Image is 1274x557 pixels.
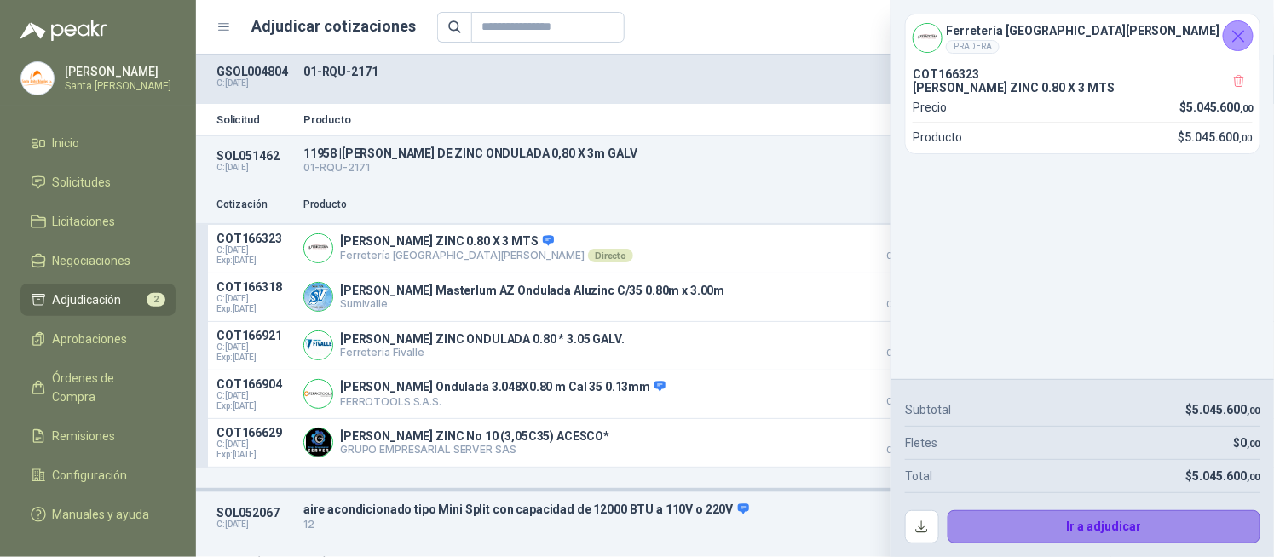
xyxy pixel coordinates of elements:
span: Adjudicación [53,290,122,309]
img: Logo peakr [20,20,107,41]
a: Aprobaciones [20,323,176,355]
span: Crédito 60 días [862,398,947,406]
p: SOL051462 [216,149,293,163]
img: Company Logo [304,234,332,262]
p: [PERSON_NAME] ZINC 0.80 X 3 MTS [340,234,633,250]
img: Company Logo [304,283,332,311]
img: Company Logo [304,428,332,457]
span: Licitaciones [53,212,116,231]
p: Producto [303,197,851,213]
p: Precio [862,197,947,213]
span: Exp: [DATE] [216,450,293,460]
p: Cotización [216,197,293,213]
a: Licitaciones [20,205,176,238]
p: [PERSON_NAME] ZINC No 10 (3,05C35) ACESCO* [340,429,609,443]
p: 12 [303,517,1008,533]
span: Remisiones [53,427,116,445]
p: aire acondicionado tipo Mini Split con capacidad de 12000 BTU a 110V o 220V [303,502,1008,518]
span: Exp: [DATE] [216,353,293,363]
p: Precio [913,98,947,117]
p: Solicitud [216,114,293,125]
p: Fletes [905,434,937,452]
p: GSOL004804 [216,65,293,78]
p: COT166323 [913,67,1253,81]
img: Company Logo [304,331,332,359]
h1: Adjudicar cotizaciones [252,14,417,38]
span: Crédito 60 días [862,301,947,309]
span: ,00 [1248,472,1260,483]
p: [PERSON_NAME] ZINC 0.80 X 3 MTS [913,81,1253,95]
span: C: [DATE] [216,391,293,401]
span: Exp: [DATE] [216,304,293,314]
p: $ [1180,98,1253,117]
span: Negociaciones [53,251,131,270]
span: C: [DATE] [216,342,293,353]
span: 5.045.600 [1193,403,1260,416]
a: Solicitudes [20,166,176,198]
p: [PERSON_NAME] [65,66,171,78]
span: Configuración [53,466,128,485]
a: Adjudicación2 [20,284,176,316]
p: COT166904 [216,377,293,391]
p: COT166921 [216,329,293,342]
span: C: [DATE] [216,439,293,450]
p: GRUPO EMPRESARIAL SERVER SAS [340,443,609,456]
span: C: [DATE] [216,294,293,304]
p: $ 6.188.000 [862,329,947,358]
p: Producto [913,128,962,146]
span: Manuales y ayuda [53,505,150,524]
img: Company Logo [21,62,54,95]
span: ,00 [1240,133,1253,144]
p: Ferreteria Fivalle [340,346,625,359]
p: 01-RQU-2171 [303,160,1008,176]
span: Inicio [53,134,80,152]
span: 0 [1241,436,1260,450]
span: Crédito 60 días [862,349,947,358]
span: 5.045.600 [1187,100,1253,114]
p: [PERSON_NAME] Ondulada 3.048X0.80 m Cal 35 0.13mm [340,380,666,395]
a: Remisiones [20,420,176,452]
p: C: [DATE] [216,520,293,530]
p: C: [DATE] [216,163,293,173]
p: 11958 | [PERSON_NAME] DE ZINC ONDULADA 0,80 X 3m GALV [303,146,1008,160]
span: 5.045.600 [1185,130,1253,144]
img: Company Logo [304,380,332,408]
p: $ 5.373.564 [862,280,947,309]
a: Manuales y ayuda [20,498,176,531]
span: ,00 [1248,405,1260,416]
p: 01-RQU-2171 [303,65,1008,78]
p: COT166323 [216,232,293,245]
a: Órdenes de Compra [20,362,176,413]
p: COT166629 [216,426,293,439]
span: ,00 [1248,439,1260,450]
p: Ferretería [GEOGRAPHIC_DATA][PERSON_NAME] [340,249,633,262]
span: C: [DATE] [216,245,293,256]
p: Total [905,467,932,485]
p: Santa [PERSON_NAME] [65,81,171,91]
a: Configuración [20,459,176,491]
p: $ 6.719.978 [862,377,947,406]
span: Solicitudes [53,173,112,192]
p: $ [1179,128,1253,146]
p: [PERSON_NAME] Masterlum AZ Ondulada Aluzinc C/35 0.80m x 3.00m [340,284,724,297]
p: $ 5.045.600 [862,232,947,261]
span: Crédito 60 días [862,446,947,455]
button: Ir a adjudicar [948,510,1261,544]
div: Directo [588,249,633,262]
p: Sumivalle [340,297,724,310]
a: Inicio [20,127,176,159]
span: 2 [147,293,165,307]
span: Órdenes de Compra [53,369,159,406]
p: FERROTOOLS S.A.S. [340,395,666,408]
span: Crédito 60 días [862,252,947,261]
span: Aprobaciones [53,330,128,348]
p: Subtotal [905,400,951,419]
p: $ [1186,400,1260,419]
p: $ 8.275.498 [862,426,947,455]
span: 5.045.600 [1193,469,1260,483]
a: Negociaciones [20,244,176,277]
p: $ [1234,434,1260,452]
p: Producto [303,114,1008,125]
p: SOL052067 [216,506,293,520]
p: COT166318 [216,280,293,294]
